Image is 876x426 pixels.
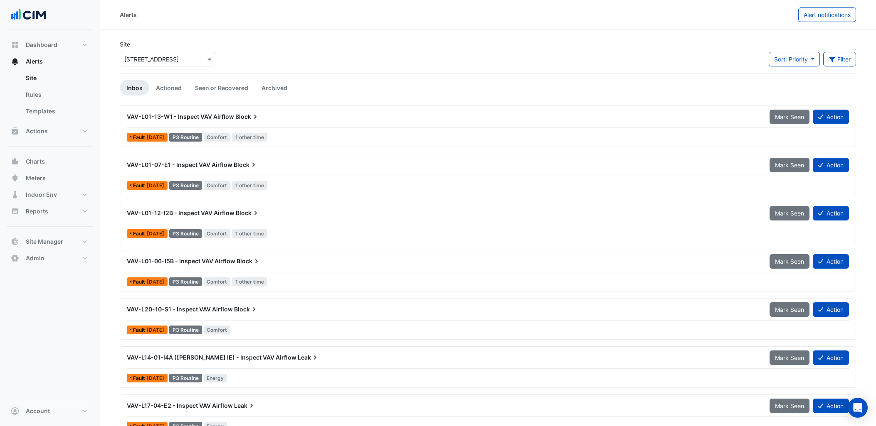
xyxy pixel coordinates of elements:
[775,306,804,313] span: Mark Seen
[11,127,19,135] app-icon: Actions
[19,70,93,86] a: Site
[127,354,296,361] span: VAV-L14-01-I4A ([PERSON_NAME] IE) - Inspect VAV Airflow
[127,402,233,409] span: VAV-L17-04-E2 - Inspect VAV Airflow
[232,277,267,286] span: 1 other time
[770,350,809,365] button: Mark Seen
[234,402,256,410] span: Leak
[7,37,93,53] button: Dashboard
[823,52,856,66] button: Filter
[19,103,93,120] a: Templates
[169,326,202,334] div: P3 Routine
[147,375,164,381] span: Fri 19-Sep-2025 14:31 AEST
[26,207,48,215] span: Reports
[11,237,19,246] app-icon: Site Manager
[169,277,202,286] div: P3 Routine
[232,229,267,238] span: 1 other time
[188,80,255,95] a: Seen or Recovered
[232,133,267,142] span: 1 other time
[234,305,258,313] span: Block
[147,230,164,237] span: Fri 19-Sep-2025 17:15 AEST
[298,353,319,362] span: Leak
[775,162,804,169] span: Mark Seen
[204,326,231,334] span: Comfort
[127,161,232,168] span: VAV-L01-07-E1 - Inspect VAV Airflow
[769,52,820,66] button: Sort: Priority
[120,80,149,95] a: Inbox
[813,302,849,317] button: Action
[26,57,43,66] span: Alerts
[120,10,137,19] div: Alerts
[813,399,849,413] button: Action
[204,277,231,286] span: Comfort
[133,376,147,381] span: Fault
[813,350,849,365] button: Action
[11,191,19,199] app-icon: Indoor Env
[147,134,164,140] span: Fri 19-Sep-2025 17:30 AEST
[127,209,234,216] span: VAV-L01-12-I2B - Inspect VAV Airflow
[204,374,227,382] span: Energy
[133,231,147,236] span: Fault
[204,229,231,238] span: Comfort
[147,279,164,285] span: Fri 19-Sep-2025 17:01 AEST
[204,181,231,190] span: Comfort
[237,257,261,265] span: Block
[11,254,19,262] app-icon: Admin
[236,209,260,217] span: Block
[7,70,93,123] div: Alerts
[26,41,57,49] span: Dashboard
[235,113,259,121] span: Block
[7,53,93,70] button: Alerts
[775,210,804,217] span: Mark Seen
[775,113,804,120] span: Mark Seen
[774,56,808,63] span: Sort: Priority
[232,181,267,190] span: 1 other time
[147,327,164,333] span: Fri 19-Sep-2025 15:45 AEST
[770,302,809,317] button: Mark Seen
[169,374,202,382] div: P3 Routine
[813,158,849,172] button: Action
[127,113,234,120] span: VAV-L01-13-W1 - Inspect VAV Airflow
[7,153,93,170] button: Charts
[26,174,46,182] span: Meters
[149,80,188,95] a: Actioned
[7,123,93,140] button: Actions
[813,206,849,220] button: Action
[813,110,849,124] button: Action
[26,254,44,262] span: Admin
[169,181,202,190] div: P3 Routine
[770,254,809,269] button: Mark Seen
[127,306,233,313] span: VAV-L20-10-S1 - Inspect VAV Airflow
[10,7,47,23] img: Company Logo
[7,403,93,419] button: Account
[11,174,19,182] app-icon: Meters
[775,354,804,361] span: Mark Seen
[798,7,856,22] button: Alert notifications
[120,40,130,49] label: Site
[7,203,93,220] button: Reports
[169,229,202,238] div: P3 Routine
[770,110,809,124] button: Mark Seen
[133,279,147,284] span: Fault
[770,158,809,172] button: Mark Seen
[204,133,231,142] span: Comfort
[234,161,258,169] span: Block
[11,207,19,215] app-icon: Reports
[26,191,57,199] span: Indoor Env
[147,182,164,189] span: Fri 19-Sep-2025 17:15 AEST
[255,80,294,95] a: Archived
[7,186,93,203] button: Indoor Env
[848,398,868,418] div: Open Intercom Messenger
[26,237,63,246] span: Site Manager
[11,57,19,66] app-icon: Alerts
[11,157,19,166] app-icon: Charts
[127,257,235,264] span: VAV-L01-06-I5B - Inspect VAV Airflow
[26,407,50,415] span: Account
[775,402,804,409] span: Mark Seen
[770,399,809,413] button: Mark Seen
[26,157,45,166] span: Charts
[804,11,851,18] span: Alert notifications
[133,183,147,188] span: Fault
[169,133,202,142] div: P3 Routine
[19,86,93,103] a: Rules
[7,250,93,267] button: Admin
